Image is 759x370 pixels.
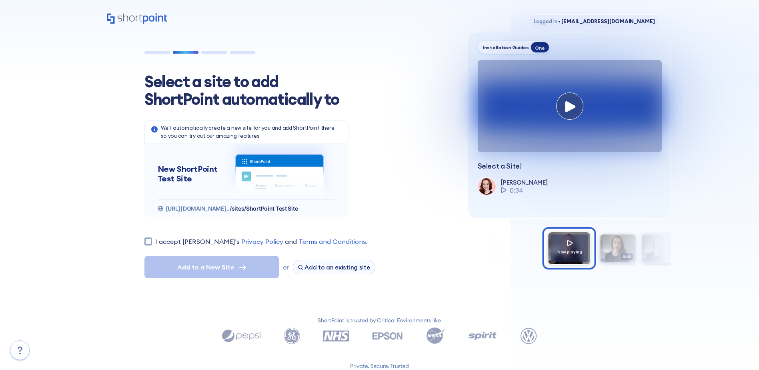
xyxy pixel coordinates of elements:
[621,253,633,260] span: 0:40
[304,263,370,271] span: Add to an existing site
[501,179,547,186] p: [PERSON_NAME]
[158,164,224,183] h5: New ShortPoint Test Site
[298,237,366,246] a: Terms and Conditions
[155,237,368,246] label: I accept [PERSON_NAME]'s and .
[230,205,298,212] span: /sites/ShortPoint Test Site
[483,44,529,50] div: Installation Guides
[558,18,561,24] span: •
[478,162,661,171] p: Select a Site!
[166,205,230,212] span: [URL][DOMAIN_NAME]..
[241,237,283,246] a: Privacy Policy
[161,124,342,140] p: We'll automatically create a new site for you and add ShortPoint there so you can try out our ama...
[531,42,549,53] div: One
[283,263,289,271] span: or
[510,185,523,195] span: 0:34
[478,178,495,195] img: shortpoint-support-team
[663,253,675,260] span: 0:07
[177,262,234,272] span: Add to a New Site
[144,256,279,278] button: Add to a New Site
[158,205,335,213] div: https://everzinc.sharepoint.com
[534,18,557,24] span: Logged in
[293,260,375,274] button: Add to an existing site
[166,205,298,213] p: https://everzinc.sharepoint.com/sites/ShortPoint_Playground
[615,277,759,370] iframe: Chat Widget
[144,73,352,108] h1: Select a site to add ShortPoint automatically to
[557,18,655,24] span: [EMAIL_ADDRESS][DOMAIN_NAME]
[557,249,582,254] span: Now playing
